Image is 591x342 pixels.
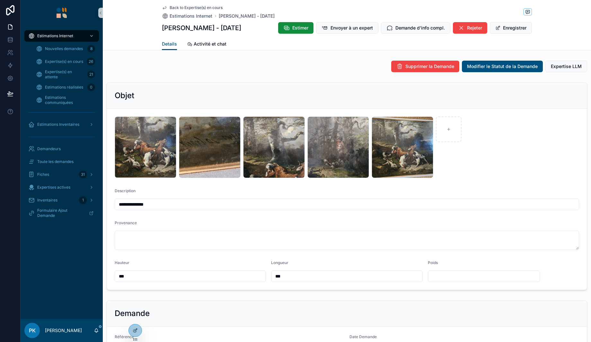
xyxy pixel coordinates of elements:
span: Hauteur [115,260,129,265]
button: Supprimer la Demande [391,61,459,72]
span: Formulaire Ajout Demande [37,208,84,218]
span: Rejeter [467,25,482,31]
span: PK [29,327,36,334]
span: Estimations Inventaires [37,122,79,127]
div: 26 [87,58,95,65]
img: App logo [57,8,67,18]
span: Back to Expertise(s) en cours [170,5,223,10]
a: Estimations Internet [24,30,99,42]
a: Estimations Internet [162,13,212,19]
div: 21 [87,71,95,78]
div: 1 [79,196,87,204]
span: Estimations Internet [170,13,212,19]
span: Modifier le Statut de la Demande [467,63,538,70]
a: Back to Expertise(s) en cours [162,5,223,10]
a: Toute les demandes [24,156,99,167]
a: Expertise(s) en attente21 [32,69,99,80]
span: Envoyer à un expert [331,25,373,31]
button: Expertise LLM [545,61,587,72]
a: Activité et chat [187,38,226,51]
div: 0 [87,83,95,91]
span: Expertises actives [37,185,70,190]
span: Nouvelles demandes [45,46,83,51]
span: Estimer [292,25,308,31]
span: Expertise(s) en cours [45,59,83,64]
a: Estimations communiquées [32,94,99,106]
div: 31 [79,171,87,178]
a: Estimations réalisées0 [32,81,99,93]
span: Date Demande [349,334,377,339]
h2: Demande [115,308,150,319]
span: Toute les demandes [37,159,74,164]
span: Activité et chat [194,41,226,47]
span: Inventaires [37,198,57,203]
button: Estimer [278,22,313,34]
p: [PERSON_NAME] [45,327,82,334]
span: Details [162,41,177,47]
button: Modifier le Statut de la Demande [462,61,543,72]
span: Référence [115,334,134,339]
h1: [PERSON_NAME] - [DATE] [162,23,241,32]
span: Supprimer la Demande [405,63,454,70]
a: Inventaires1 [24,194,99,206]
a: Nouvelles demandes8 [32,43,99,55]
span: Estimations communiquées [45,95,93,105]
span: Demandeurs [37,146,61,151]
a: [PERSON_NAME] - [DATE] [219,13,275,19]
span: Longueur [271,260,288,265]
span: Expertise LLM [551,63,582,70]
button: Enregistrer [490,22,532,34]
div: 8 [87,45,95,53]
span: Estimations Internet [37,33,73,38]
span: Fiches [37,172,49,177]
button: Demande d'info compl. [381,22,450,34]
a: Fiches31 [24,169,99,180]
span: Poids [428,260,438,265]
span: Estimations réalisées [45,85,83,90]
span: Expertise(s) en attente [45,69,85,80]
button: Rejeter [453,22,487,34]
span: Provenance [115,220,137,225]
h2: Objet [115,90,134,101]
a: Expertises actives [24,182,99,193]
a: Formulaire Ajout Demande [24,207,99,219]
button: Envoyer à un expert [316,22,378,34]
a: Estimations Inventaires [24,119,99,130]
div: scrollable content [21,26,103,227]
a: Details [162,38,177,50]
span: Demande d'info compl. [395,25,445,31]
a: Demandeurs [24,143,99,155]
a: Expertise(s) en cours26 [32,56,99,67]
span: Description [115,188,136,193]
